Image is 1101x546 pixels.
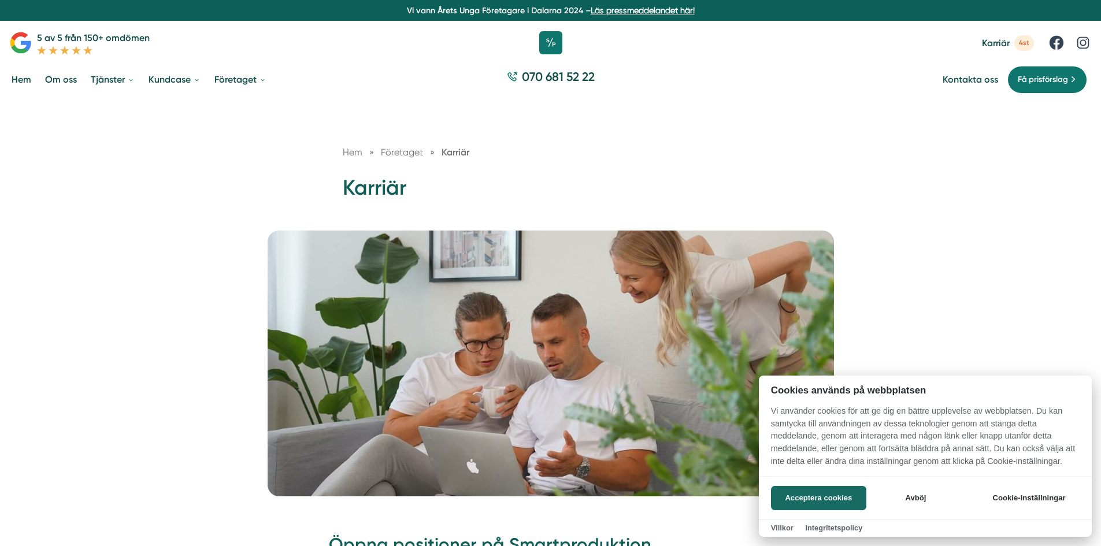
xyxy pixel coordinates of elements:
a: Villkor [771,523,794,532]
button: Avböj [870,486,962,510]
a: Integritetspolicy [805,523,862,532]
button: Acceptera cookies [771,486,866,510]
h2: Cookies används på webbplatsen [759,385,1092,396]
button: Cookie-inställningar [978,486,1080,510]
p: Vi använder cookies för att ge dig en bättre upplevelse av webbplatsen. Du kan samtycka till anvä... [759,405,1092,476]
